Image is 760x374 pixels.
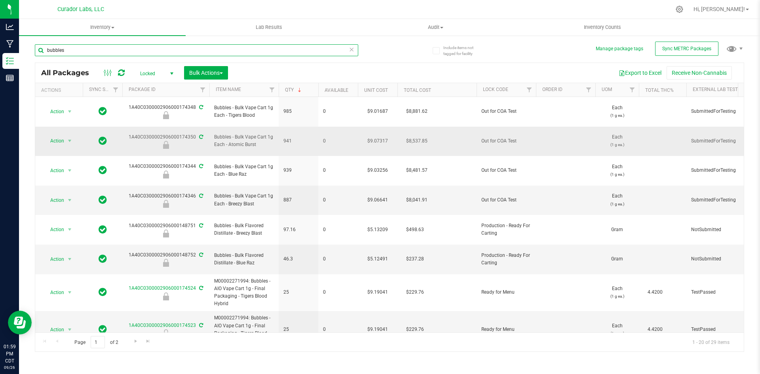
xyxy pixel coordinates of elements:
[129,285,196,291] a: 1A40C0300002906000174524
[214,277,274,308] span: M00002271994: Bubbles - AIO Vape Cart 1g - Final Packaging - Tigers Blood Hybrid
[214,222,274,237] span: Bubbles - Bulk Flavored Distillate - Breezy Blast
[99,253,107,264] span: In Sync
[600,163,634,178] span: Each
[89,87,120,92] a: Sync Status
[402,253,428,265] span: $237.28
[600,104,634,119] span: Each
[645,87,674,93] a: Total THC%
[6,74,14,82] inline-svg: Reports
[65,287,75,298] span: select
[693,6,745,12] span: Hi, [PERSON_NAME]!
[198,323,203,328] span: Sync from Compliance System
[43,254,65,265] span: Action
[142,336,154,347] a: Go to the last page
[198,134,203,140] span: Sync from Compliance System
[186,19,352,36] a: Lab Results
[481,108,531,115] span: Out for COA Test
[121,111,211,119] div: Out for COA Test
[99,165,107,176] span: In Sync
[523,83,536,97] a: Filter
[667,66,732,80] button: Receive Non-Cannabis
[65,324,75,335] span: select
[481,196,531,204] span: Out for COA Test
[600,200,634,208] p: (1 g ea.)
[358,311,397,348] td: $9.19041
[349,44,354,55] span: Clear
[600,330,634,337] p: (1 g ea.)
[43,195,65,206] span: Action
[323,196,353,204] span: 0
[323,167,353,174] span: 0
[600,292,634,300] p: (1 g ea.)
[481,289,531,296] span: Ready for Menu
[129,87,156,92] a: Package ID
[402,194,431,206] span: $8,041.91
[121,171,211,178] div: Out for COA Test
[542,87,562,92] a: Order Id
[266,83,279,97] a: Filter
[402,287,428,298] span: $229.76
[6,57,14,65] inline-svg: Inventory
[41,87,80,93] div: Actions
[198,104,203,110] span: Sync from Compliance System
[325,87,348,93] a: Available
[483,87,508,92] a: Lock Code
[99,287,107,298] span: In Sync
[404,87,431,93] a: Total Cost
[358,97,397,127] td: $9.01687
[121,200,211,208] div: Out for COA Test
[8,311,32,334] iframe: Resource center
[214,133,274,148] span: Bubbles - Bulk Vape Cart 1g Each - Atomic Burst
[655,42,718,56] button: Sync METRC Packages
[364,87,388,93] a: Unit Cost
[674,6,684,13] div: Manage settings
[6,40,14,48] inline-svg: Manufacturing
[130,336,141,347] a: Go to the next page
[600,285,634,300] span: Each
[481,137,531,145] span: Out for COA Test
[216,87,241,92] a: Item Name
[43,135,65,146] span: Action
[602,87,612,92] a: UOM
[121,192,211,208] div: 1A40C0300002906000174346
[600,141,634,148] p: (1 g ea.)
[68,336,125,348] span: Page of 2
[600,133,634,148] span: Each
[4,365,15,370] p: 09/26
[65,165,75,176] span: select
[245,24,293,31] span: Lab Results
[283,255,313,263] span: 46.3
[358,127,397,156] td: $9.07317
[189,70,223,76] span: Bulk Actions
[109,83,122,97] a: Filter
[121,163,211,178] div: 1A40C0300002906000174344
[481,222,531,237] span: Production - Ready For Carting
[198,193,203,199] span: Sync from Compliance System
[214,104,274,119] span: Bubbles - Bulk Vape Cart 1g Each - Tigers Blood
[353,24,519,31] span: Audit
[43,224,65,235] span: Action
[662,46,711,51] span: Sync METRC Packages
[644,287,667,298] span: 4.4200
[99,324,107,335] span: In Sync
[99,135,107,146] span: In Sync
[285,87,303,93] a: Qty
[43,324,65,335] span: Action
[121,104,211,119] div: 1A40C0300002906000174348
[99,224,107,235] span: In Sync
[352,19,519,36] a: Audit
[600,226,634,234] span: Gram
[283,167,313,174] span: 939
[481,167,531,174] span: Out for COA Test
[121,292,211,300] div: Ready for Menu
[198,252,203,258] span: Sync from Compliance System
[600,112,634,119] p: (1 g ea.)
[121,141,211,149] div: Out for COA Test
[596,46,643,52] button: Manage package tags
[4,343,15,365] p: 01:59 PM CDT
[573,24,632,31] span: Inventory Counts
[644,324,667,335] span: 4.4200
[686,336,736,348] span: 1 - 20 of 29 items
[323,137,353,145] span: 0
[283,137,313,145] span: 941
